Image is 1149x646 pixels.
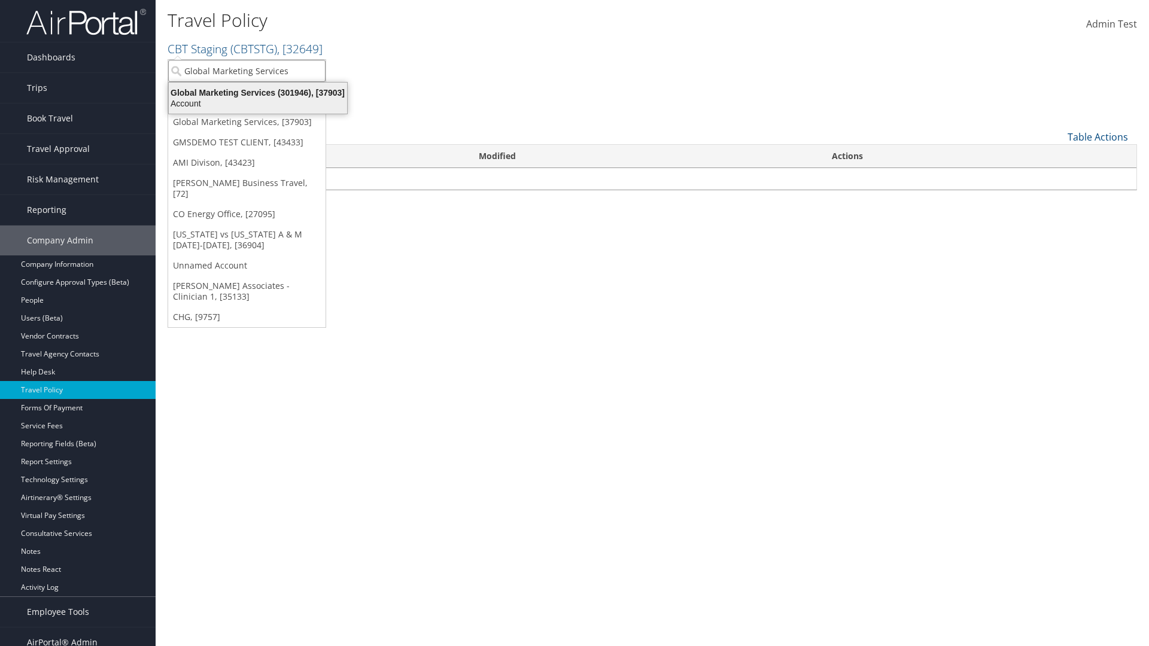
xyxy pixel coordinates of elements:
[27,73,47,103] span: Trips
[230,41,277,57] span: ( CBTSTG )
[168,204,326,224] a: CO Energy Office, [27095]
[168,60,326,82] input: Search Accounts
[1086,17,1137,31] span: Admin Test
[27,226,93,255] span: Company Admin
[168,307,326,327] a: CHG, [9757]
[168,153,326,173] a: AMI Divison, [43423]
[168,8,814,33] h1: Travel Policy
[162,98,354,109] div: Account
[168,132,326,153] a: GMSDEMO TEST CLIENT, [43433]
[168,173,326,204] a: [PERSON_NAME] Business Travel, [72]
[27,103,73,133] span: Book Travel
[168,276,326,307] a: [PERSON_NAME] Associates - Clinician 1, [35133]
[27,42,75,72] span: Dashboards
[168,112,326,132] a: Global Marketing Services, [37903]
[26,8,146,36] img: airportal-logo.png
[277,41,323,57] span: , [ 32649 ]
[27,597,89,627] span: Employee Tools
[821,145,1136,168] th: Actions
[468,145,822,168] th: Modified: activate to sort column ascending
[168,224,326,255] a: [US_STATE] vs [US_STATE] A & M [DATE]-[DATE], [36904]
[1086,6,1137,43] a: Admin Test
[162,87,354,98] div: Global Marketing Services (301946), [37903]
[27,164,99,194] span: Risk Management
[168,41,323,57] a: CBT Staging
[168,168,1136,190] td: No data available in table
[27,195,66,225] span: Reporting
[168,255,326,276] a: Unnamed Account
[27,134,90,164] span: Travel Approval
[1068,130,1128,144] a: Table Actions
